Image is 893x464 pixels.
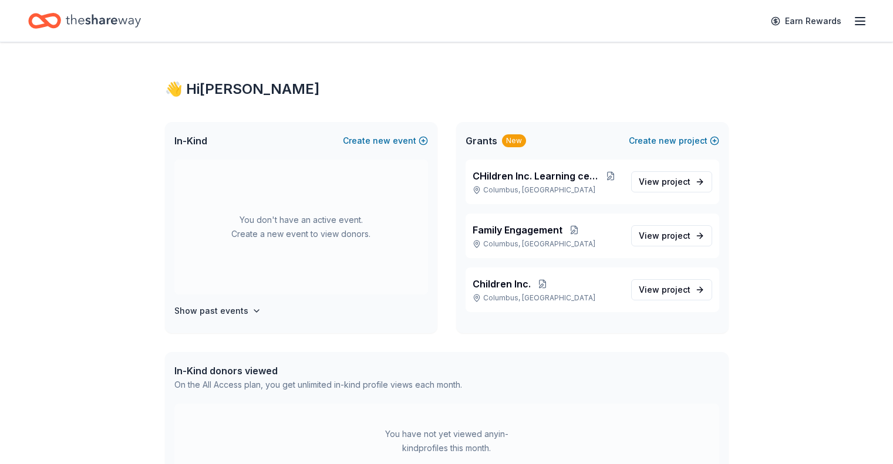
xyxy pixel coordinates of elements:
span: Grants [466,134,497,148]
a: Earn Rewards [764,11,848,32]
div: New [502,134,526,147]
a: Home [28,7,141,35]
button: Show past events [174,304,261,318]
a: View project [631,279,712,300]
span: new [373,134,390,148]
div: 👋 Hi [PERSON_NAME] [165,80,729,99]
span: Children Inc. [473,277,531,291]
div: You don't have an active event. Create a new event to view donors. [174,160,428,294]
div: You have not yet viewed any in-kind profiles this month. [373,427,520,455]
p: Columbus, [GEOGRAPHIC_DATA] [473,293,622,303]
span: View [639,175,690,189]
span: project [662,177,690,187]
div: On the All Access plan, you get unlimited in-kind profile views each month. [174,378,462,392]
button: Createnewevent [343,134,428,148]
span: Family Engagement [473,223,562,237]
h4: Show past events [174,304,248,318]
span: CHildren Inc. Learning center [473,169,600,183]
button: Createnewproject [629,134,719,148]
a: View project [631,171,712,192]
a: View project [631,225,712,246]
div: In-Kind donors viewed [174,364,462,378]
p: Columbus, [GEOGRAPHIC_DATA] [473,185,622,195]
span: project [662,285,690,294]
span: View [639,283,690,297]
span: In-Kind [174,134,207,148]
span: View [639,229,690,243]
span: new [659,134,676,148]
span: project [662,231,690,241]
p: Columbus, [GEOGRAPHIC_DATA] [473,239,622,249]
